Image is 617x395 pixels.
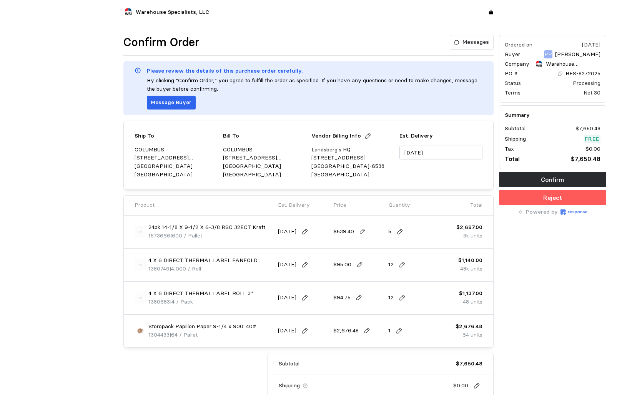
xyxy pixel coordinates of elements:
[223,171,306,179] p: [GEOGRAPHIC_DATA]
[571,154,600,164] p: $7,650.48
[399,132,482,140] p: Est. Delivery
[546,60,600,68] p: Warehouse Specialists, LLC
[135,146,218,154] p: COLUMBUS
[311,171,394,179] p: [GEOGRAPHIC_DATA]
[499,172,606,187] button: Confirm
[543,193,562,202] p: Reject
[170,232,202,239] span: | 600 / Pallet
[223,146,306,154] p: COLUMBUS
[148,289,253,298] p: 4 X 6 DIRECT THERMAL LABEL ROLL 3"
[459,289,482,298] p: $1,137.00
[333,261,351,269] p: $95.00
[505,124,526,133] p: Subtotal
[565,70,600,78] p: RES-8272025
[505,111,600,119] h5: Summary
[147,76,482,93] p: By clicking “Confirm Order,” you agree to fulfill the order as specified. If you have any questio...
[135,226,146,237] img: svg%3e
[456,360,482,368] p: $7,650.48
[135,292,146,304] img: svg%3e
[499,190,606,205] button: Reject
[170,331,198,338] span: | 64 / Pallet
[526,208,558,216] p: Powered by
[389,201,410,209] p: Quantity
[470,201,482,209] p: Total
[585,145,600,153] p: $0.00
[311,154,394,162] p: [STREET_ADDRESS]
[388,294,394,302] p: 12
[584,89,600,97] div: Net 30
[135,154,218,162] p: [STREET_ADDRESS][PERSON_NAME]
[148,223,265,232] p: 24pk 14-1/8 X 9-1/2 X 6-3/8 RSC 32ECT Kraft
[223,132,239,140] p: Bill To
[541,175,564,184] p: Confirm
[148,265,170,272] span: 1380749
[135,162,218,171] p: [GEOGRAPHIC_DATA]
[505,135,526,143] p: Shipping
[573,79,600,87] div: Processing
[311,162,394,171] p: [GEOGRAPHIC_DATA]-6538
[279,382,300,390] p: Shipping
[278,294,296,302] p: [DATE]
[388,261,394,269] p: 12
[147,67,303,75] p: Please review the details of this purchase order carefully.
[279,360,299,368] p: Subtotal
[147,96,196,110] button: Message Buyer
[458,256,482,265] p: $1,140.00
[278,227,296,236] p: [DATE]
[333,327,359,335] p: $2,676.48
[388,327,391,335] p: 1
[575,124,600,133] p: $7,650.48
[450,35,494,50] button: Messages
[456,232,482,240] p: 3k units
[544,50,552,59] p: PP
[311,146,394,154] p: Landsberg's HQ
[399,146,482,160] input: MM/DD/YYYY
[135,171,218,179] p: [GEOGRAPHIC_DATA]
[505,60,529,68] p: Company
[505,154,520,164] p: Total
[505,41,532,49] div: Ordered on
[456,223,482,232] p: $2,697.00
[148,331,170,338] span: 1304433
[333,294,351,302] p: $94.75
[135,132,154,140] p: Ship To
[278,201,310,209] p: Est. Delivery
[223,154,306,162] p: [STREET_ADDRESS][PERSON_NAME]
[505,50,520,59] p: Buyer
[505,145,514,153] p: Tax
[505,89,521,97] div: Terms
[123,35,199,50] h1: Confirm Order
[136,8,209,17] p: Warehouse Specialists, LLC
[170,298,193,305] span: | 4 / Pack
[148,256,273,265] p: 4 X 6 DIRECT THERMAL LABEL FANFOLD (4000/RL)
[560,209,587,215] img: Response Logo
[148,322,273,331] p: Storopack Papillon Paper 9-1/4 x 900' 40# 16bx/layer
[462,38,489,46] p: Messages
[278,327,296,335] p: [DATE]
[148,298,170,305] span: 1380683
[585,135,599,143] p: Free
[170,265,201,272] span: | 4,000 / Roll
[505,79,521,87] div: Status
[456,322,482,331] p: $2,676.48
[388,227,391,236] p: 5
[333,227,354,236] p: $539.40
[135,325,146,337] img: 8c8c8e24-e2ef-4025-955d-ba1fb5253417.jpeg
[505,70,518,78] p: PO #
[135,201,155,209] p: Product
[223,162,306,171] p: [GEOGRAPHIC_DATA]
[151,98,191,107] p: Message Buyer
[453,382,468,390] p: $0.00
[278,261,296,269] p: [DATE]
[148,232,170,239] span: 1573666
[333,201,346,209] p: Price
[135,259,146,271] img: svg%3e
[555,50,600,59] p: [PERSON_NAME]
[456,331,482,339] p: 64 units
[582,41,600,49] div: [DATE]
[311,132,361,140] p: Vendor Billing Info
[459,298,482,306] p: 48 units
[458,265,482,273] p: 48k units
